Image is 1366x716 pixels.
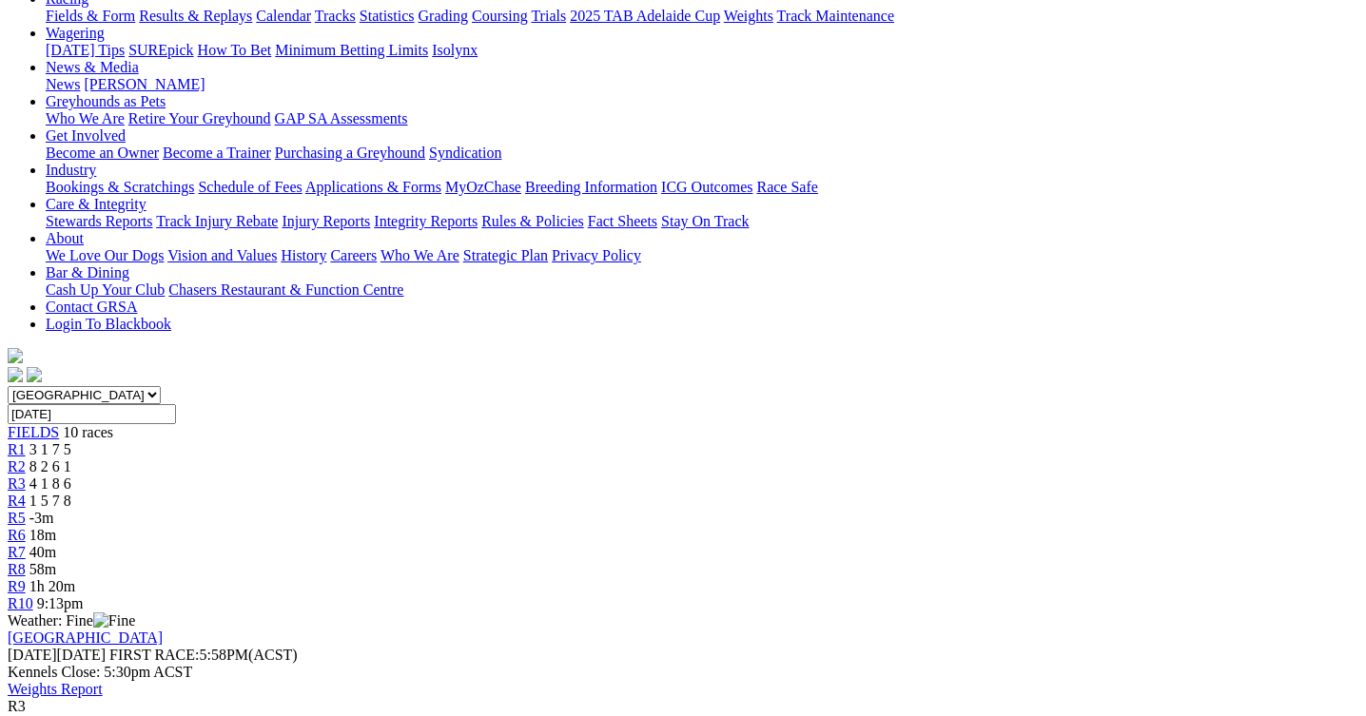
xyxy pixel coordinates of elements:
[8,367,23,382] img: facebook.svg
[463,247,548,263] a: Strategic Plan
[8,647,57,663] span: [DATE]
[330,247,377,263] a: Careers
[46,8,135,24] a: Fields & Form
[8,424,59,440] a: FIELDS
[445,179,521,195] a: MyOzChase
[275,110,408,126] a: GAP SA Assessments
[360,8,415,24] a: Statistics
[84,76,205,92] a: [PERSON_NAME]
[46,281,1344,299] div: Bar & Dining
[381,247,459,263] a: Who We Are
[109,647,199,663] span: FIRST RACE:
[29,527,56,543] span: 18m
[724,8,773,24] a: Weights
[282,213,370,229] a: Injury Reports
[29,578,75,594] span: 1h 20m
[305,179,441,195] a: Applications & Forms
[8,647,106,663] span: [DATE]
[525,179,657,195] a: Breeding Information
[46,25,105,41] a: Wagering
[8,544,26,560] a: R7
[63,424,113,440] span: 10 races
[46,247,1344,264] div: About
[432,42,478,58] a: Isolynx
[8,561,26,577] a: R8
[419,8,468,24] a: Grading
[139,8,252,24] a: Results & Replays
[8,595,33,611] a: R10
[8,629,163,646] a: [GEOGRAPHIC_DATA]
[37,595,84,611] span: 9:13pm
[46,247,164,263] a: We Love Our Dogs
[198,179,302,195] a: Schedule of Fees
[46,145,1344,162] div: Get Involved
[29,561,56,577] span: 58m
[46,264,129,281] a: Bar & Dining
[46,110,125,126] a: Who We Are
[46,230,84,246] a: About
[29,544,56,560] span: 40m
[429,145,501,161] a: Syndication
[109,647,298,663] span: 5:58PM(ACST)
[46,213,1344,230] div: Care & Integrity
[472,8,528,24] a: Coursing
[281,247,326,263] a: History
[552,247,641,263] a: Privacy Policy
[275,42,428,58] a: Minimum Betting Limits
[46,162,96,178] a: Industry
[8,348,23,363] img: logo-grsa-white.png
[46,8,1344,25] div: Racing
[756,179,817,195] a: Race Safe
[256,8,311,24] a: Calendar
[46,76,80,92] a: News
[8,475,26,492] a: R3
[46,127,126,144] a: Get Involved
[168,281,403,298] a: Chasers Restaurant & Function Centre
[29,441,71,457] span: 3 1 7 5
[531,8,566,24] a: Trials
[8,510,26,526] a: R5
[374,213,478,229] a: Integrity Reports
[8,578,26,594] a: R9
[46,281,165,298] a: Cash Up Your Club
[46,110,1344,127] div: Greyhounds as Pets
[8,441,26,457] a: R1
[163,145,271,161] a: Become a Trainer
[93,612,135,629] img: Fine
[46,76,1344,93] div: News & Media
[46,42,1344,59] div: Wagering
[777,8,894,24] a: Track Maintenance
[46,196,146,212] a: Care & Integrity
[46,93,166,109] a: Greyhounds as Pets
[46,316,171,332] a: Login To Blackbook
[8,664,1344,681] div: Kennels Close: 5:30pm ACST
[198,42,272,58] a: How To Bet
[588,213,657,229] a: Fact Sheets
[8,612,135,629] span: Weather: Fine
[29,493,71,509] span: 1 5 7 8
[128,42,193,58] a: SUREpick
[8,493,26,509] a: R4
[156,213,278,229] a: Track Injury Rebate
[275,145,425,161] a: Purchasing a Greyhound
[570,8,720,24] a: 2025 TAB Adelaide Cup
[661,179,752,195] a: ICG Outcomes
[29,510,54,526] span: -3m
[661,213,749,229] a: Stay On Track
[8,527,26,543] span: R6
[8,458,26,474] a: R2
[8,404,176,424] input: Select date
[46,42,125,58] a: [DATE] Tips
[46,145,159,161] a: Become an Owner
[315,8,356,24] a: Tracks
[46,299,137,315] a: Contact GRSA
